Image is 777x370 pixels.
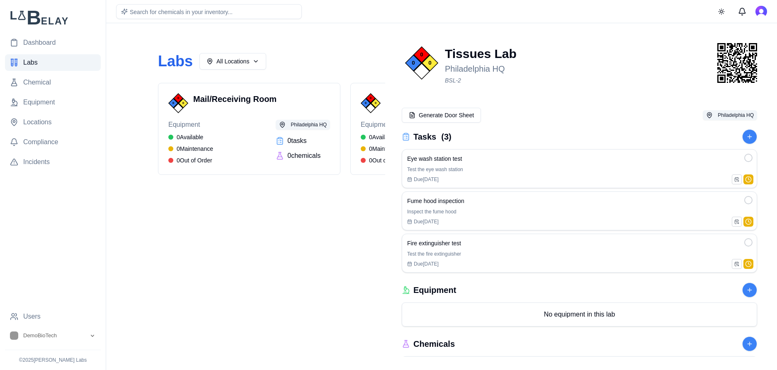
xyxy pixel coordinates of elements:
p: Test the eye wash station [407,166,752,173]
span: Locations [23,117,52,127]
button: All Locations [199,53,266,70]
span: 0 Available [369,133,396,141]
button: Messages [734,3,750,20]
h3: Tasks [413,131,436,143]
h3: Chemicals [413,338,455,350]
span: 0 [420,51,423,59]
h4: Eye wash station test [407,155,462,163]
h3: Equipment [413,284,456,296]
img: Ross Martin-Wells [755,6,767,17]
span: Chemical [23,77,51,87]
button: Open user button [755,6,767,17]
span: 0 Maintenance [369,145,405,153]
span: 0 Out of Order [177,156,212,164]
div: BSL-2 [445,76,707,85]
span: 0 Out of Order [369,156,405,164]
span: 0 [370,96,372,101]
span: 0 Maintenance [177,145,213,153]
img: Lab Belay Logo [5,10,101,24]
button: Philadelphia HQ [276,120,330,130]
span: 0 chemical s [287,151,321,161]
span: Search for chemicals in your inventory... [130,9,233,15]
button: Toggle theme [714,4,729,19]
span: Due [DATE] [414,176,439,183]
img: DemoBioTech [10,331,18,340]
div: Philadelphia HQ [445,63,707,75]
span: 0 [365,101,367,106]
span: Equipment [361,120,405,130]
div: Tissues Lab [445,46,707,61]
span: Users [23,312,41,322]
span: Dashboard [23,38,56,48]
button: Open organization switcher [5,328,101,343]
p: Inspect the fume hood [407,208,752,215]
button: Philadelphia HQ [703,110,757,120]
span: 0 [177,96,179,101]
span: DemoBioTech [23,332,57,339]
p: © 2025 [PERSON_NAME] Labs [5,357,101,363]
span: Equipment [168,120,213,130]
span: Due [DATE] [414,261,439,267]
span: Incidents [23,157,50,167]
button: Generate Door Sheet [402,108,481,123]
span: 0 [428,59,431,67]
div: Edit Lab Details [402,43,711,88]
button: Add New Task to this Lab [742,129,757,144]
span: 0 [182,101,184,106]
h4: Fire extinguisher test [407,239,461,247]
span: 0 [412,59,415,67]
span: Compliance [23,137,58,147]
h4: Fume hood inspection [407,197,464,205]
p: Test the fire extinguisher [407,251,752,257]
h3: Mail/Receiving Room [193,93,327,105]
span: 0 [375,101,376,106]
h1: Labs [158,53,193,70]
span: Equipment [23,97,55,107]
span: 0 task s [287,136,306,146]
span: Labs [23,58,38,68]
span: 0 [172,101,174,106]
span: Due [DATE] [414,218,439,225]
span: ( 3 ) [441,131,451,143]
button: Add New Equipment to this Lab [742,283,757,297]
div: No equipment in this lab [537,303,622,326]
button: Add New Chemical to this Lab [742,336,757,351]
span: 0 Available [177,133,203,141]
